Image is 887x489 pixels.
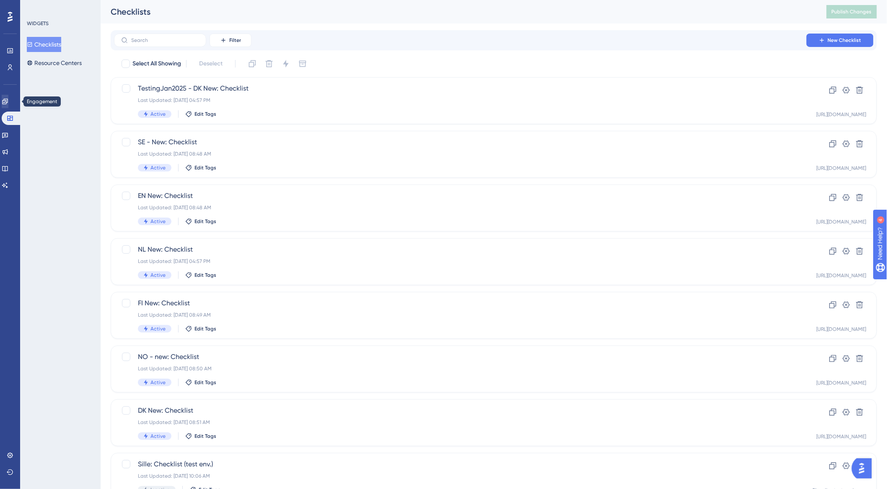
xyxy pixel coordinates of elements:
[150,164,166,171] span: Active
[138,244,783,255] span: NL New: Checklist
[138,365,783,372] div: Last Updated: [DATE] 08:50 AM
[185,164,216,171] button: Edit Tags
[150,433,166,440] span: Active
[185,379,216,386] button: Edit Tags
[817,326,866,333] div: [URL][DOMAIN_NAME]
[828,37,861,44] span: New Checklist
[138,137,783,147] span: SE - New: Checklist
[138,83,783,94] span: TestingJan2025 - DK New: Checklist
[131,37,199,43] input: Search
[195,218,216,225] span: Edit Tags
[199,59,223,69] span: Deselect
[195,379,216,386] span: Edit Tags
[138,151,783,157] div: Last Updated: [DATE] 08:48 AM
[138,258,783,265] div: Last Updated: [DATE] 04:57 PM
[185,272,216,278] button: Edit Tags
[192,56,230,71] button: Deselect
[132,59,181,69] span: Select All Showing
[138,406,783,416] span: DK New: Checklist
[150,218,166,225] span: Active
[150,111,166,117] span: Active
[185,433,216,440] button: Edit Tags
[195,272,216,278] span: Edit Tags
[817,165,866,172] div: [URL][DOMAIN_NAME]
[27,20,49,27] div: WIDGETS
[138,473,783,479] div: Last Updated: [DATE] 10:06 AM
[185,111,216,117] button: Edit Tags
[150,379,166,386] span: Active
[195,325,216,332] span: Edit Tags
[138,312,783,318] div: Last Updated: [DATE] 08:49 AM
[817,218,866,225] div: [URL][DOMAIN_NAME]
[138,191,783,201] span: EN New: Checklist
[195,433,216,440] span: Edit Tags
[817,380,866,386] div: [URL][DOMAIN_NAME]
[832,8,872,15] span: Publish Changes
[27,55,82,70] button: Resource Centers
[827,5,877,18] button: Publish Changes
[817,433,866,440] div: [URL][DOMAIN_NAME]
[138,298,783,308] span: FI New: Checklist
[852,456,877,481] iframe: UserGuiding AI Assistant Launcher
[150,325,166,332] span: Active
[138,204,783,211] div: Last Updated: [DATE] 08:48 AM
[138,97,783,104] div: Last Updated: [DATE] 04:57 PM
[210,34,252,47] button: Filter
[817,111,866,118] div: [URL][DOMAIN_NAME]
[229,37,241,44] span: Filter
[27,37,61,52] button: Checklists
[185,218,216,225] button: Edit Tags
[195,111,216,117] span: Edit Tags
[58,4,60,11] div: 4
[150,272,166,278] span: Active
[111,6,806,18] div: Checklists
[138,459,783,469] span: Sille: Checklist (test env.)
[817,272,866,279] div: [URL][DOMAIN_NAME]
[138,419,783,426] div: Last Updated: [DATE] 08:51 AM
[185,325,216,332] button: Edit Tags
[807,34,874,47] button: New Checklist
[195,164,216,171] span: Edit Tags
[20,2,52,12] span: Need Help?
[138,352,783,362] span: NO - new: Checklist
